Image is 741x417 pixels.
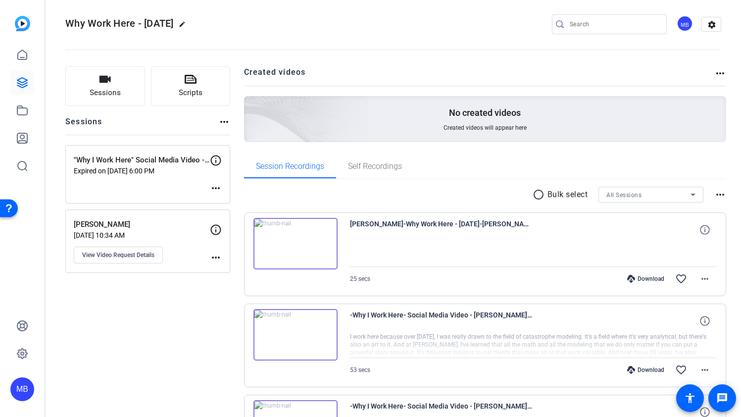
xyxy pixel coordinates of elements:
span: Sessions [90,87,121,99]
span: Session Recordings [256,162,324,170]
button: Scripts [151,66,231,106]
div: Download [622,275,669,283]
mat-icon: settings [702,17,722,32]
img: blue-gradient.svg [15,16,30,31]
mat-icon: more_horiz [699,364,711,376]
span: Self Recordings [348,162,402,170]
div: Download [622,366,669,374]
mat-icon: favorite_border [675,364,687,376]
p: "Why I Work Here" Social Media Video - [PERSON_NAME] [74,155,210,166]
span: View Video Request Details [82,251,154,259]
mat-icon: more_horiz [218,116,230,128]
img: thumb-nail [253,309,338,361]
mat-icon: accessibility [684,392,696,404]
mat-icon: more_horiz [699,273,711,285]
span: 25 secs [350,275,370,282]
button: Sessions [65,66,145,106]
p: Bulk select [547,189,588,201]
span: Why Work Here - [DATE] [65,17,174,29]
div: MB [10,377,34,401]
mat-icon: more_horiz [714,189,726,201]
span: 53 secs [350,366,370,373]
button: View Video Request Details [74,247,163,263]
span: Scripts [179,87,202,99]
h2: Sessions [65,116,102,135]
span: All Sessions [606,192,642,199]
h2: Created videos [244,66,715,86]
mat-icon: message [716,392,728,404]
span: [PERSON_NAME]-Why Work Here - [DATE]-[PERSON_NAME]-1759867404280-webcam [350,218,533,242]
mat-icon: favorite_border [675,273,687,285]
mat-icon: radio_button_unchecked [533,189,547,201]
p: Expired on [DATE] 6:00 PM [74,167,210,175]
div: MB [677,15,693,32]
span: Created videos will appear here [444,124,527,132]
mat-icon: more_horiz [210,182,222,194]
img: thumb-nail [253,218,338,269]
ngx-avatar: Matthew Barraro [677,15,694,33]
p: No created videos [449,107,521,119]
mat-icon: more_horiz [714,67,726,79]
mat-icon: more_horiz [210,252,222,263]
mat-icon: edit [179,21,191,33]
span: -Why I Work Here- Social Media Video - [PERSON_NAME]-[PERSON_NAME]-[PERSON_NAME]-2025-10-07-14-52... [350,309,533,333]
input: Search [570,18,659,30]
p: [PERSON_NAME] [74,219,210,230]
p: [DATE] 10:34 AM [74,231,210,239]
